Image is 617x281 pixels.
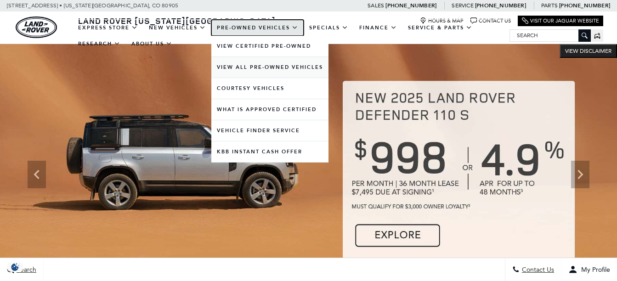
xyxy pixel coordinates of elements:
[571,161,589,188] div: Next
[78,15,276,26] span: Land Rover [US_STATE][GEOGRAPHIC_DATA]
[475,2,526,9] a: [PHONE_NUMBER]
[402,20,478,36] a: Service & Parts
[470,17,511,24] a: Contact Us
[5,262,26,272] section: Click to Open Cookie Consent Modal
[73,20,143,36] a: EXPRESS STORE
[73,20,509,52] nav: Main Navigation
[211,20,304,36] a: Pre-Owned Vehicles
[385,2,436,9] a: [PHONE_NUMBER]
[522,17,599,24] a: Visit Our Jaguar Website
[452,2,473,9] span: Service
[7,2,178,9] a: [STREET_ADDRESS] • [US_STATE][GEOGRAPHIC_DATA], CO 80905
[28,161,46,188] div: Previous
[577,266,610,274] span: My Profile
[211,57,328,78] a: View All Pre-Owned Vehicles
[16,17,57,38] a: land-rover
[73,15,281,26] a: Land Rover [US_STATE][GEOGRAPHIC_DATA]
[5,262,26,272] img: Opt-Out Icon
[510,30,590,41] input: Search
[520,266,554,274] span: Contact Us
[565,47,611,55] span: VIEW DISCLAIMER
[561,258,617,281] button: Open user profile menu
[559,2,610,9] a: [PHONE_NUMBER]
[541,2,558,9] span: Parts
[73,36,126,52] a: Research
[143,20,211,36] a: New Vehicles
[368,2,384,9] span: Sales
[304,20,354,36] a: Specials
[211,120,328,141] a: Vehicle Finder Service
[211,99,328,120] a: What Is Approved Certified
[211,36,328,56] a: View Certified Pre-Owned
[420,17,464,24] a: Hours & Map
[126,36,178,52] a: About Us
[211,141,328,162] a: KBB Instant Cash Offer
[211,78,328,99] a: Courtesy Vehicles
[16,17,57,38] img: Land Rover
[354,20,402,36] a: Finance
